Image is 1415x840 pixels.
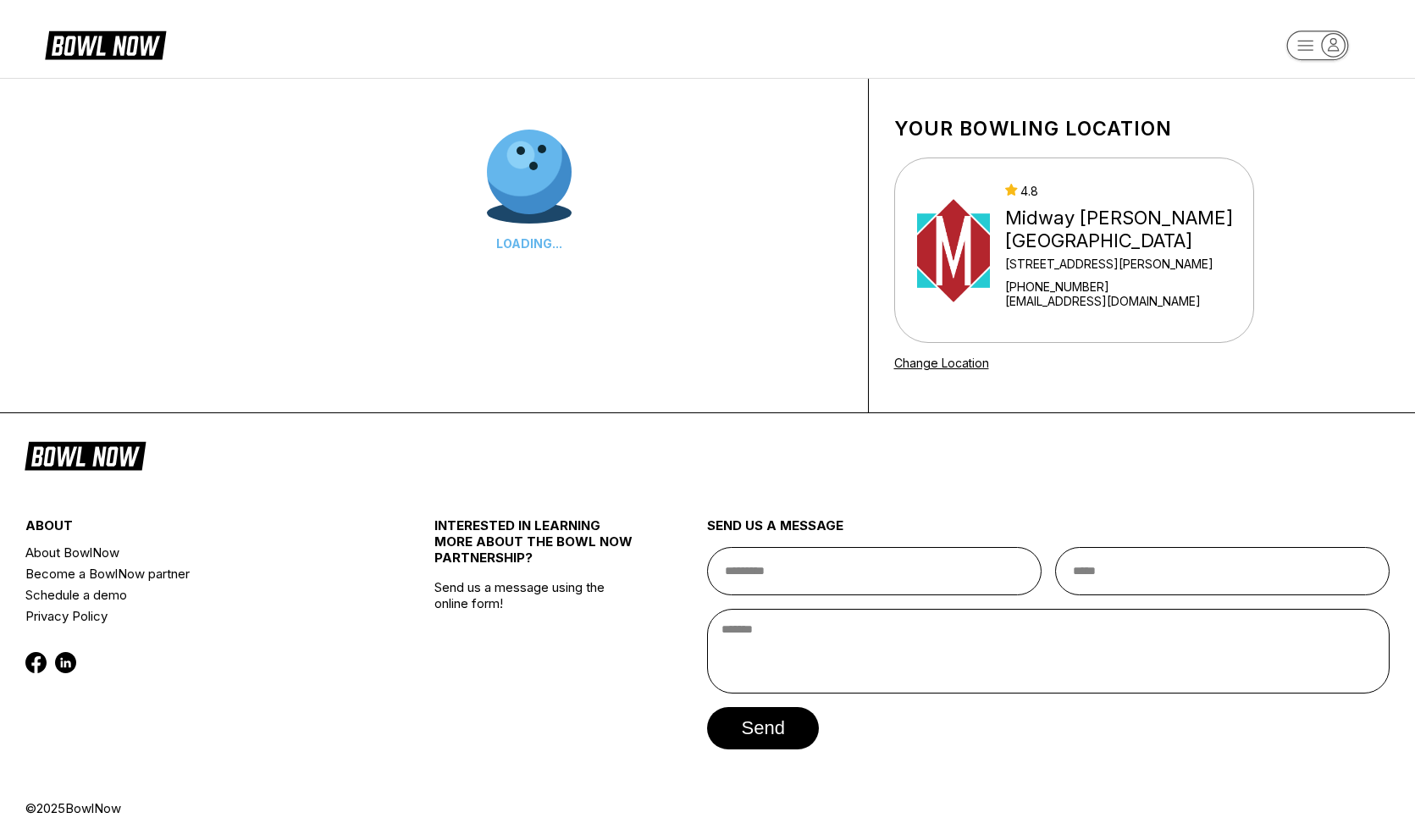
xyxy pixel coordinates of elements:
a: Change Location [894,356,989,370]
a: [EMAIL_ADDRESS][DOMAIN_NAME] [1005,294,1246,308]
div: LOADING... [487,236,572,251]
a: Schedule a demo [25,584,367,605]
a: About BowlNow [25,542,367,563]
div: [STREET_ADDRESS][PERSON_NAME] [1005,257,1246,271]
a: Privacy Policy [25,605,367,627]
button: send [707,707,818,749]
h1: Your bowling location [894,117,1254,141]
div: 4.8 [1005,184,1246,198]
div: © 2025 BowlNow [25,800,1390,816]
div: about [25,517,367,542]
div: Midway [PERSON_NAME][GEOGRAPHIC_DATA] [1005,207,1246,252]
div: send us a message [707,517,1390,547]
div: INTERESTED IN LEARNING MORE ABOUT THE BOWL NOW PARTNERSHIP? [434,517,639,579]
div: Send us a message using the online form! [434,480,639,800]
a: Become a BowlNow partner [25,563,367,584]
img: Midway Bowling - Carlisle [917,187,991,314]
div: [PHONE_NUMBER] [1005,279,1246,294]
